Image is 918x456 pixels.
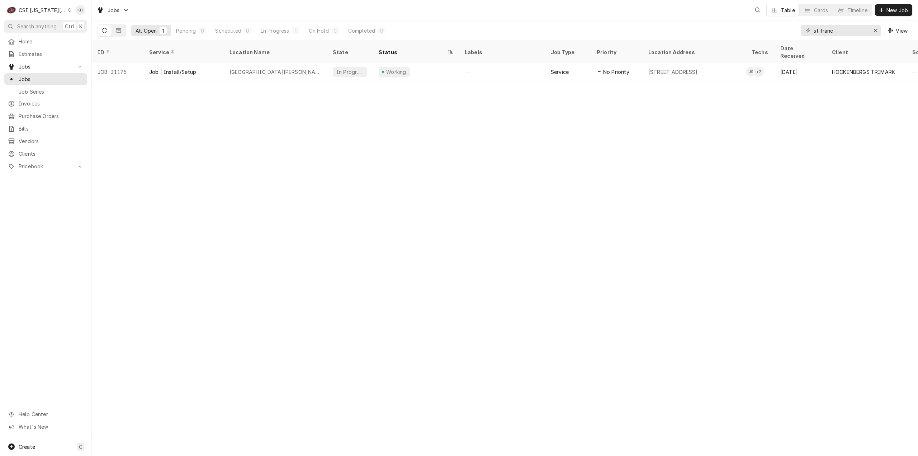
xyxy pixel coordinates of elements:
[19,100,84,107] span: Invoices
[261,27,289,34] div: In Progress
[19,423,83,431] span: What's New
[79,443,82,451] span: C
[465,48,539,56] div: Labels
[149,68,196,76] div: Job | Install/Setup
[161,27,165,34] div: 1
[336,68,364,76] div: In Progress
[19,150,84,158] span: Clients
[246,27,250,34] div: 0
[65,23,74,30] span: Ctrl
[379,48,446,56] div: Status
[885,6,909,14] span: New Job
[459,63,545,80] div: —
[19,38,84,45] span: Home
[92,63,143,80] div: JOB-31175
[19,50,84,58] span: Estimates
[19,63,73,70] span: Jobs
[4,61,87,72] a: Go to Jobs
[6,5,16,15] div: CSI Kansas City's Avatar
[884,25,912,36] button: View
[4,408,87,420] a: Go to Help Center
[75,5,85,15] div: KH
[832,68,895,76] div: HOCKENBERGS TRIMARK
[4,48,87,60] a: Estimates
[4,135,87,147] a: Vendors
[4,98,87,109] a: Invoices
[19,410,83,418] span: Help Center
[780,44,819,60] div: Date Received
[746,67,756,77] div: Joey Stahl's Avatar
[894,27,909,34] span: View
[754,67,764,77] div: + 2
[4,86,87,98] a: Job Series
[79,23,82,30] span: K
[379,27,384,34] div: 0
[333,48,367,56] div: State
[294,27,298,34] div: 1
[19,125,84,132] span: Bills
[746,67,756,77] div: JS
[6,5,16,15] div: C
[597,48,635,56] div: Priority
[752,48,769,56] div: Techs
[176,27,196,34] div: Pending
[19,112,84,120] span: Purchase Orders
[4,123,87,135] a: Bills
[200,27,204,34] div: 0
[19,163,73,170] span: Pricebook
[19,6,66,14] div: CSI [US_STATE][GEOGRAPHIC_DATA]
[847,6,867,14] div: Timeline
[648,48,739,56] div: Location Address
[19,88,84,95] span: Job Series
[94,4,132,16] a: Go to Jobs
[814,25,867,36] input: Keyword search
[875,4,912,16] button: New Job
[832,48,899,56] div: Client
[775,63,826,80] div: [DATE]
[19,75,84,83] span: Jobs
[19,137,84,145] span: Vendors
[215,27,241,34] div: Scheduled
[4,73,87,85] a: Jobs
[229,48,320,56] div: Location Name
[309,27,329,34] div: On Hold
[4,160,87,172] a: Go to Pricebook
[781,6,795,14] div: Table
[229,68,321,76] div: [GEOGRAPHIC_DATA][PERSON_NAME]
[4,36,87,47] a: Home
[348,27,375,34] div: Completed
[603,68,629,76] span: No Priority
[4,110,87,122] a: Purchase Orders
[4,421,87,433] a: Go to What's New
[136,27,157,34] div: All Open
[551,68,569,76] div: Service
[75,5,85,15] div: Kelsey Hetlage's Avatar
[98,48,136,56] div: ID
[385,68,407,76] div: Working
[551,48,585,56] div: Job Type
[19,444,35,450] span: Create
[752,4,763,16] button: Open search
[333,27,337,34] div: 0
[17,23,57,30] span: Search anything
[4,148,87,160] a: Clients
[108,6,120,14] span: Jobs
[149,48,217,56] div: Service
[814,6,828,14] div: Cards
[648,68,698,76] div: [STREET_ADDRESS]
[4,20,87,33] button: Search anythingCtrlK
[870,25,881,36] button: Erase input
